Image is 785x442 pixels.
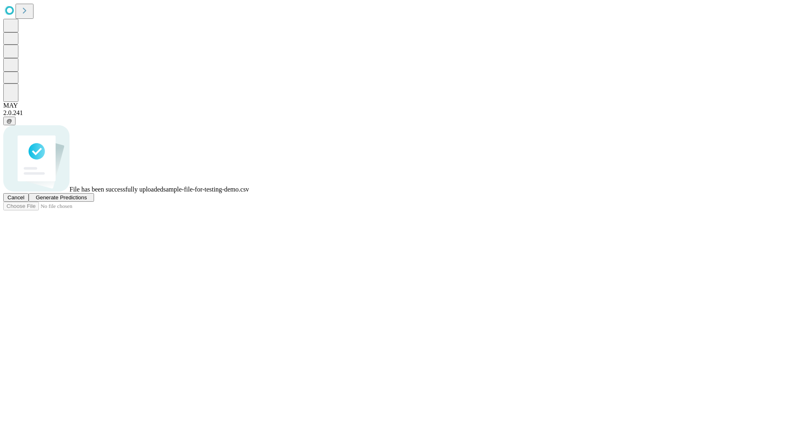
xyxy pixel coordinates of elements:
button: Cancel [3,193,29,202]
span: sample-file-for-testing-demo.csv [163,186,249,193]
span: @ [7,118,12,124]
button: @ [3,117,16,125]
div: 2.0.241 [3,109,782,117]
span: Generate Predictions [36,194,87,201]
button: Generate Predictions [29,193,94,202]
span: Cancel [7,194,25,201]
div: MAY [3,102,782,109]
span: File has been successfully uploaded [70,186,163,193]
